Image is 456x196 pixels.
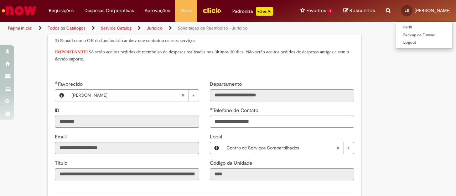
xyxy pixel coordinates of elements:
div: Padroniza [232,7,273,16]
img: ServiceNow [1,4,37,18]
input: ID [55,116,199,128]
a: Backup de Função [396,31,452,39]
a: Todos os Catálogos [48,25,85,31]
span: Requisições [49,7,74,14]
span: Centro de Serviços Compartilhados [227,142,336,154]
span: Só serão aceitos pedidos de reembolso de despesas realizadas nos últimos 30 dias. Não serão aceit... [55,49,349,62]
label: Somente leitura - Departamento [210,80,243,88]
a: Solicitação de Reembolso - Jurídico [178,25,248,31]
a: Logout [396,39,452,47]
input: Código da Unidade [210,168,354,180]
abbr: Limpar campo Local [332,142,343,154]
ul: Trilhas de página [5,22,299,35]
a: [PERSON_NAME]Limpar campo Favorecido [68,90,199,101]
span: Necessários - Favorecido [58,81,84,87]
span: LS [405,8,409,13]
span: Favoritos [306,7,326,14]
span: 3) E-mail com o OK do funcionário ambev que contratou os seus serviços. [55,38,197,43]
label: Somente leitura - ID [55,107,61,114]
button: Favorecido, Visualizar este registro Lidia Carolina Nascimento Dos Santos [55,90,68,101]
abbr: Limpar campo Favorecido [177,90,188,101]
input: Departamento [210,89,354,101]
a: Página inicial [8,25,32,31]
span: [PERSON_NAME] [415,7,451,14]
span: Somente leitura - Email [55,133,68,140]
a: Service Catalog [101,25,131,31]
label: Somente leitura - Email [55,133,68,140]
span: 1 [327,8,333,14]
span: Telefone de Contato [213,107,260,113]
span: Aprovações [145,7,170,14]
a: Perfil [396,23,452,31]
a: Jurídico [147,25,162,31]
p: +GenAi [256,7,273,16]
a: Rascunhos [343,7,375,14]
label: Somente leitura - Código da Unidade [210,159,254,166]
input: Email [55,142,199,154]
span: Obrigatório Preenchido [210,107,213,110]
span: Obrigatório Preenchido [55,81,58,84]
img: click_logo_yellow_360x200.png [202,5,222,16]
span: Despesas Corporativas [84,7,134,14]
button: Local, Visualizar este registro Centro de Serviços Compartilhados [210,142,223,154]
span: More [181,7,192,14]
a: Centro de Serviços CompartilhadosLimpar campo Local [223,142,354,154]
span: Somente leitura - Departamento [210,81,243,87]
strong: IMPORTANTE: [55,49,89,54]
input: Telefone de Contato [210,116,354,128]
span: Rascunhos [349,7,375,14]
span: [PERSON_NAME] [72,90,181,101]
span: Local [210,133,223,140]
input: Título [55,168,199,180]
label: Somente leitura - Título [55,159,69,166]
